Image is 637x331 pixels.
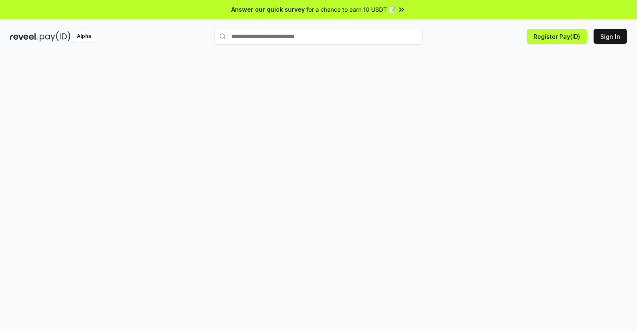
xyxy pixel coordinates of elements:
[72,31,96,42] div: Alpha
[40,31,71,42] img: pay_id
[594,29,627,44] button: Sign In
[527,29,587,44] button: Register Pay(ID)
[306,5,396,14] span: for a chance to earn 10 USDT 📝
[10,31,38,42] img: reveel_dark
[231,5,305,14] span: Answer our quick survey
